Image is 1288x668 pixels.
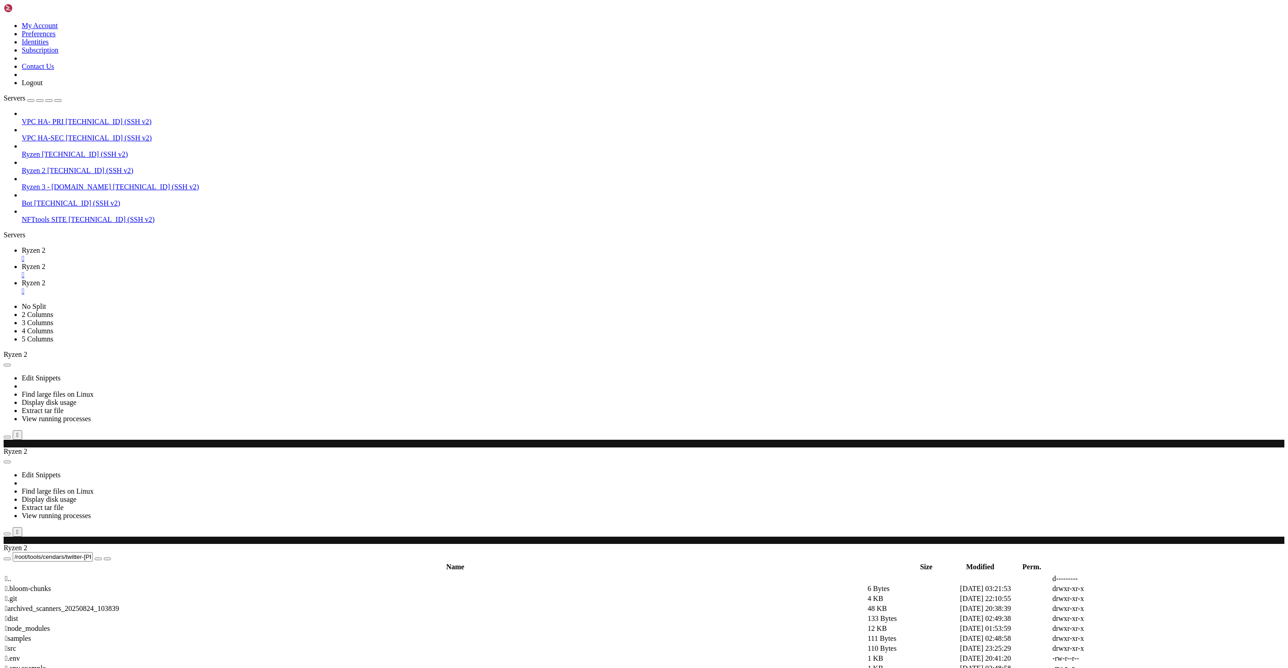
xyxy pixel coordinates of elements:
[1052,614,1144,623] td: drwxr-xr-x
[4,94,25,102] span: Servers
[4,4,56,13] img: Shellngn
[13,430,22,440] button: 
[66,134,152,142] span: [TECHNICAL_ID] (SSH v2)
[22,335,53,343] a: 5 Columns
[5,605,8,612] span: 
[22,118,63,125] span: VPC HA- PRI
[5,595,8,602] span: 
[22,110,1284,126] li: VPC HA- PRI [TECHNICAL_ID] (SSH v2)
[907,562,946,572] th: Size: activate to sort column ascending
[22,126,1284,142] li: VPC HA-SEC [TECHNICAL_ID] (SSH v2)
[22,46,58,54] a: Subscription
[22,159,1284,175] li: Ryzen 2 [TECHNICAL_ID] (SSH v2)
[960,634,1051,643] td: [DATE] 02:48:58
[65,118,151,125] span: [TECHNICAL_ID] (SSH v2)
[960,604,1051,613] td: [DATE] 20:38:39
[22,175,1284,191] li: Ryzen 3 - [DOMAIN_NAME] [TECHNICAL_ID] (SSH v2)
[1052,634,1144,643] td: drwxr-xr-x
[22,150,40,158] span: Ryzen
[22,246,45,254] span: Ryzen 2
[960,644,1051,653] td: [DATE] 23:25:29
[867,584,959,593] td: 6 Bytes
[22,183,1284,191] a: Ryzen 3 - [DOMAIN_NAME] [TECHNICAL_ID] (SSH v2)
[42,150,128,158] span: [TECHNICAL_ID] (SSH v2)
[22,271,1284,279] a: 
[1052,654,1144,663] td: -rw-r--r--
[22,287,1284,295] div: 
[867,614,959,623] td: 133 Bytes
[113,183,199,191] span: [TECHNICAL_ID] (SSH v2)
[1052,644,1144,653] td: drwxr-xr-x
[5,634,31,642] span: samples
[5,615,18,622] span: dist
[22,199,1284,207] a: Bot [TECHNICAL_ID] (SSH v2)
[22,167,1284,175] a: Ryzen 2 [TECHNICAL_ID] (SSH v2)
[22,246,1284,263] a: Ryzen 2
[867,604,959,613] td: 48 KB
[4,94,62,102] a: Servers
[960,654,1051,663] td: [DATE] 20:41:20
[1052,584,1144,593] td: drwxr-xr-x
[960,624,1051,633] td: [DATE] 01:53:59
[34,199,120,207] span: [TECHNICAL_ID] (SSH v2)
[68,216,154,223] span: [TECHNICAL_ID] (SSH v2)
[22,134,1284,142] a: VPC HA-SEC [TECHNICAL_ID] (SSH v2)
[5,595,17,602] span: .git
[22,30,56,38] a: Preferences
[22,319,53,327] a: 3 Columns
[22,303,46,310] a: No Split
[867,594,959,603] td: 4 KB
[5,575,8,582] span: 
[22,216,1284,224] a: NFTtools SITE [TECHNICAL_ID] (SSH v2)
[4,231,1284,239] div: Servers
[22,142,1284,159] li: Ryzen [TECHNICAL_ID] (SSH v2)
[22,216,67,223] span: NFTtools SITE
[5,562,906,572] th: Name: activate to sort column descending
[1015,562,1049,572] th: Perm.: activate to sort column ascending
[5,644,8,652] span: 
[960,584,1051,593] td: [DATE] 03:21:53
[5,585,51,592] span: .bloom-chunks
[22,150,1284,159] a: Ryzen [TECHNICAL_ID] (SSH v2)
[22,38,49,46] a: Identities
[22,399,77,406] a: Display disk usage
[22,207,1284,224] li: NFTtools SITE [TECHNICAL_ID] (SSH v2)
[22,327,53,335] a: 4 Columns
[22,390,94,398] a: Find large files on Linux
[5,585,8,592] span: 
[1052,574,1144,583] td: d---------
[22,415,91,423] a: View running processes
[22,255,1284,263] div: 
[22,79,43,87] a: Logout
[22,263,1284,279] a: Ryzen 2
[1052,604,1144,613] td: drwxr-xr-x
[4,351,27,358] span: Ryzen 2
[867,654,959,663] td: 1 KB
[22,279,1284,295] a: Ryzen 2
[22,62,54,70] a: Contact Us
[22,134,64,142] span: VPC HA-SEC
[960,594,1051,603] td: [DATE] 22:10:55
[5,634,8,642] span: 
[22,167,45,174] span: Ryzen 2
[22,183,111,191] span: Ryzen 3 - [DOMAIN_NAME]
[5,654,20,662] span: .env
[5,575,11,582] span: ..
[22,263,45,270] span: Ryzen 2
[960,614,1051,623] td: [DATE] 02:49:38
[5,625,8,632] span: 
[22,199,32,207] span: Bot
[5,625,50,632] span: node_modules
[1052,624,1144,633] td: drwxr-xr-x
[947,562,1014,572] th: Modified: activate to sort column ascending
[867,624,959,633] td: 12 KB
[22,191,1284,207] li: Bot [TECHNICAL_ID] (SSH v2)
[5,654,8,662] span: 
[5,644,16,652] span: src
[22,374,61,382] a: Edit Snippets
[22,118,1284,126] a: VPC HA- PRI [TECHNICAL_ID] (SSH v2)
[22,311,53,318] a: 2 Columns
[47,167,133,174] span: [TECHNICAL_ID] (SSH v2)
[867,644,959,653] td: 110 Bytes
